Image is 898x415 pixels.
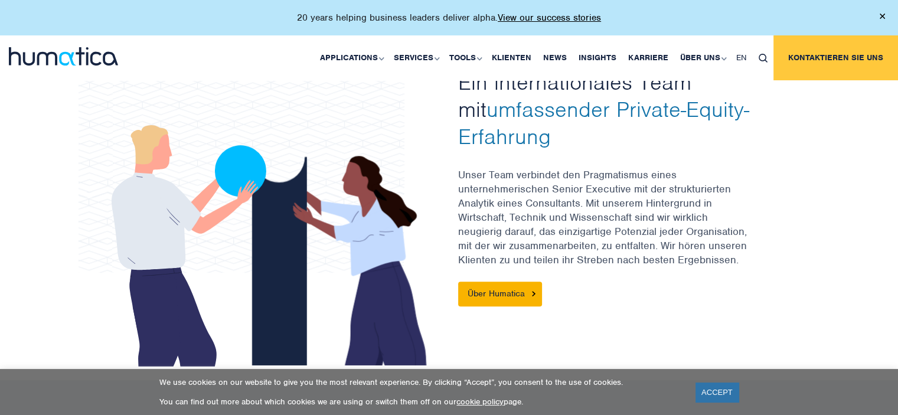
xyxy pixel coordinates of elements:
[532,291,535,296] img: About Us
[458,96,749,150] span: umfassender Private-Equity-Erfahrung
[297,12,601,24] p: 20 years helping business leaders deliver alpha.
[773,35,898,80] a: Kontaktieren Sie uns
[736,53,747,63] span: EN
[695,383,739,402] a: ACCEPT
[458,168,777,282] p: Unser Team verbindet den Pragmatismus eines unternehmerischen Senior Executive mit der strukturie...
[458,68,777,150] h2: Ein internationales Team mit
[9,47,118,66] img: logo
[674,35,730,80] a: Über uns
[443,35,486,80] a: Tools
[759,54,768,63] img: search_icon
[159,377,681,387] p: We use cookies on our website to give you the most relevant experience. By clicking “Accept”, you...
[730,35,753,80] a: EN
[314,35,388,80] a: Applications
[486,35,537,80] a: Klienten
[388,35,443,80] a: Services
[573,35,622,80] a: Insights
[456,397,504,407] a: cookie policy
[458,282,542,306] a: Über Humatica
[159,397,681,407] p: You can find out more about which cookies we are using or switch them off on our page.
[498,12,601,24] a: View our success stories
[537,35,573,80] a: News
[622,35,674,80] a: Karriere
